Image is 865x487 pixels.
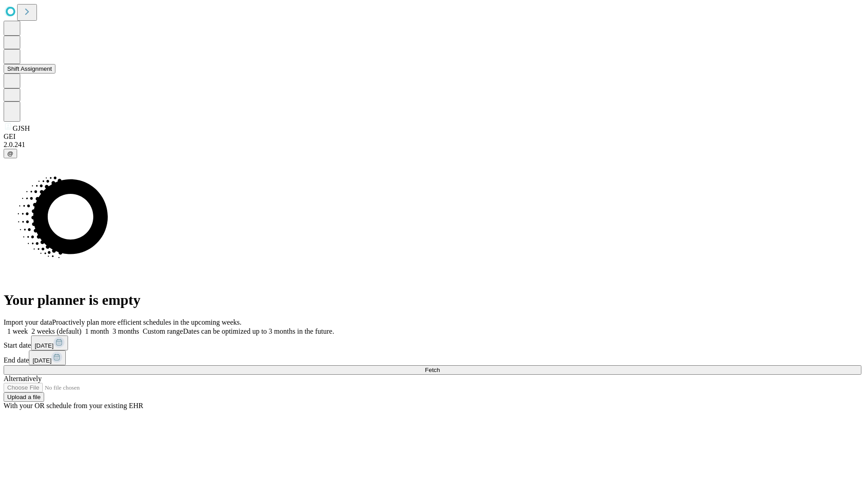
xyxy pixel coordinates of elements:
[4,64,55,74] button: Shift Assignment
[4,149,17,158] button: @
[4,365,861,375] button: Fetch
[29,350,66,365] button: [DATE]
[4,402,143,409] span: With your OR schedule from your existing EHR
[7,327,28,335] span: 1 week
[85,327,109,335] span: 1 month
[31,335,68,350] button: [DATE]
[4,133,861,141] div: GEI
[35,342,54,349] span: [DATE]
[4,350,861,365] div: End date
[7,150,14,157] span: @
[425,367,440,373] span: Fetch
[4,375,41,382] span: Alternatively
[4,392,44,402] button: Upload a file
[143,327,183,335] span: Custom range
[13,124,30,132] span: GJSH
[4,335,861,350] div: Start date
[4,318,52,326] span: Import your data
[183,327,334,335] span: Dates can be optimized up to 3 months in the future.
[4,292,861,308] h1: Your planner is empty
[32,357,51,364] span: [DATE]
[52,318,241,326] span: Proactively plan more efficient schedules in the upcoming weeks.
[4,141,861,149] div: 2.0.241
[32,327,82,335] span: 2 weeks (default)
[113,327,139,335] span: 3 months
